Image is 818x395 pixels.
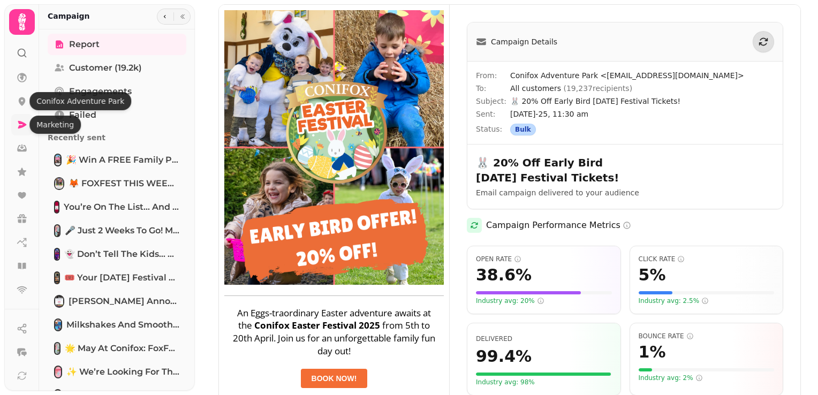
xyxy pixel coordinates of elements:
a: Engagements [48,81,186,102]
img: Milkshakes and Smoothies are in the building! [55,320,61,330]
span: 5 % [639,265,666,285]
div: Conifox Adventure Park [29,92,131,110]
a: Robbie announcement[PERSON_NAME] announcement [48,291,186,312]
div: Bulk [510,124,536,135]
span: Industry avg: 20% [476,297,544,305]
span: 🎤 Just 2 Weeks to Go! Major FoxFest update + VIP giveaway inside! [65,224,180,237]
a: 🎟️ Your Halloween Festival Tickets – Edinburgh’s Ultimate Halloween Experience🎟️ Your [DATE] Fest... [48,267,186,288]
span: 🎟️ Your [DATE] Festival Tickets – Edinburgh’s Ultimate [DATE] Experience [64,271,180,284]
span: Engagements [69,85,132,98]
img: 🌟 May at Conifox: FoxFest Stars, School Trip Buzz & Café News! [55,343,59,354]
img: 👻 Don’t tell the kids... but something terrifying is coming to Conifox! [55,249,59,260]
span: 38.6 % [476,265,532,285]
h2: Campaign [48,11,90,21]
span: ( 19,237 recipients) [563,84,632,93]
a: Customer (19.2k) [48,57,186,79]
a: You’re on the list... and that’s where the fear begins. 😈 - first email to Terror subscribersYou’... [48,196,186,218]
div: Marketing [29,116,81,134]
span: 🎉 Win a FREE Family Pass to [DATE] Firework Nights! [66,154,180,166]
span: You’re on the list... and that’s where the fear begins. 😈 - first email to Terror subscribers [64,201,180,214]
span: Failed [69,109,96,121]
span: Report [69,38,100,51]
div: Visual representation of your open rate (38.6%) compared to a scale of 50%. The fuller the bar, t... [476,291,612,294]
span: [DATE]-25, 11:30 am [510,109,774,119]
a: 🌟 May at Conifox: FoxFest Stars, School Trip Buzz & Café News!🌟 May at Conifox: FoxFest Stars, Sc... [48,338,186,359]
a: Milkshakes and Smoothies are in the building!Milkshakes and Smoothies are in the building! [48,314,186,336]
img: You’re on the list... and that’s where the fear begins. 😈 - first email to Terror subscribers [55,202,58,212]
span: 👻 Don’t tell the kids... but something terrifying is coming to Conifox! [64,248,180,261]
span: Milkshakes and Smoothies are in the building! [66,318,180,331]
span: Click Rate [639,255,775,263]
div: Visual representation of your delivery rate (99.4%). The fuller the bar, the better. [476,373,612,376]
span: Your delivery rate meets or exceeds the industry standard of 98%. Great list quality! [476,378,535,386]
a: 🦊 FOXFEST THIS WEEKEND! 2025🦊 FOXFEST THIS WEEKEND! 2025 [48,173,186,194]
span: 🦊 FOXFEST THIS WEEKEND! 2025 [69,177,180,190]
span: Status: [476,124,510,135]
span: Sent: [476,109,510,119]
span: Industry avg: 2.5% [639,297,709,305]
img: 🎤 Just 2 Weeks to Go! Major FoxFest update + VIP giveaway inside! [55,225,59,236]
span: Subject: [476,96,510,107]
h2: Campaign Performance Metrics [486,219,631,232]
div: Visual representation of your click rate (5%) compared to a scale of 20%. The fuller the bar, the... [639,291,775,294]
img: Robbie announcement [55,296,63,307]
img: 🎉 Win a FREE Family Pass to Halloween Firework Nights! [55,155,60,165]
span: 🐰 20% Off Early Bird [DATE] Festival Tickets! [510,96,774,107]
img: 🎟️ Your Halloween Festival Tickets – Edinburgh’s Ultimate Halloween Experience [55,272,59,283]
span: ✨ We’re Looking for the next big Little Star! [66,366,180,378]
span: Customer (19.2k) [69,62,142,74]
p: Email campaign delivered to your audience [476,187,750,198]
a: Failed [48,104,186,126]
a: 🎤 Just 2 Weeks to Go! Major FoxFest update + VIP giveaway inside!🎤 Just 2 Weeks to Go! Major FoxF... [48,220,186,241]
span: 1 % [639,343,666,362]
span: Conifox Adventure Park <[EMAIL_ADDRESS][DOMAIN_NAME]> [510,70,774,81]
span: From: [476,70,510,81]
span: Percentage of emails that were successfully delivered to recipients' inboxes. Higher is better. [476,335,512,343]
span: Bounce Rate [639,332,775,340]
span: All customers [510,84,632,93]
img: 🦊 FOXFEST THIS WEEKEND! 2025 [55,178,63,189]
span: 99.4 % [476,347,532,366]
a: ✨ We’re Looking for the next big Little Star!✨ We’re Looking for the next big Little Star! [48,361,186,383]
span: To: [476,83,510,94]
span: [PERSON_NAME] announcement [69,295,180,308]
a: 🎉 Win a FREE Family Pass to Halloween Firework Nights!🎉 Win a FREE Family Pass to [DATE] Firework... [48,149,186,171]
p: Recently sent [48,128,186,147]
span: Campaign Details [491,36,557,47]
span: Open Rate [476,255,612,263]
div: Visual representation of your bounce rate (1%). For bounce rate, LOWER is better. The bar is gree... [639,368,775,371]
span: 🌟 May at Conifox: FoxFest Stars, School Trip Buzz & Café News! [65,342,180,355]
a: Report [48,34,186,55]
img: ✨ We’re Looking for the next big Little Star! [55,367,61,377]
a: 👻 Don’t tell the kids... but something terrifying is coming to Conifox!👻 Don’t tell the kids... b... [48,244,186,265]
span: Industry avg: 2% [639,374,703,382]
h2: 🐰 20% Off Early Bird [DATE] Festival Tickets! [476,155,681,185]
